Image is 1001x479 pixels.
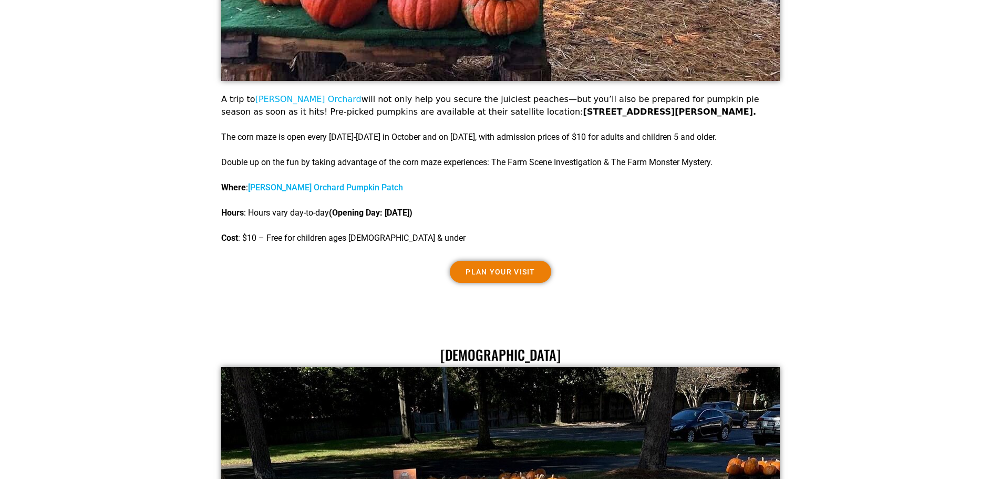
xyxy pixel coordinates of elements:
a: [DEMOGRAPHIC_DATA] [440,344,561,365]
a: Plan Your Visit [450,261,551,283]
p: Double up on the fun by taking advantage of the corn maze experiences: The Farm Scene Investigati... [221,156,780,169]
span: A trip to will not only help you secure the juiciest peaches—but you’ll also be prepared for pump... [221,94,759,117]
strong: [STREET_ADDRESS][PERSON_NAME]. [583,107,757,117]
strong: Cost [221,233,238,243]
a: [PERSON_NAME] Orchard [255,94,362,104]
strong: (Opening Day: [DATE]) [329,208,412,218]
a: [PERSON_NAME] Orchard Pumpkin Patch [248,182,403,192]
p: : $10 – Free for children ages [DEMOGRAPHIC_DATA] & under [221,232,780,244]
p: The corn maze is open every [DATE]-[DATE] in October and on [DATE], with admission prices of $10 ... [221,131,780,144]
strong: Where [221,182,246,192]
p: : [221,181,780,194]
span: Plan Your Visit [466,268,535,276]
strong: Hours [221,208,244,218]
p: : Hours vary day-to-day [221,207,780,219]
